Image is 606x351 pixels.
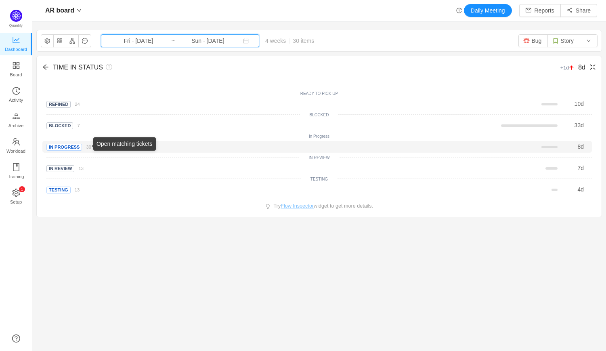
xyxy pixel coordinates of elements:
[46,101,71,108] span: Refined
[19,186,25,192] sup: 1
[560,65,579,71] small: +1d
[77,8,82,13] i: icon: down
[46,165,74,172] span: In Review
[82,143,91,150] a: 30
[106,36,171,45] input: Start date
[12,36,20,53] a: Dashboard
[12,164,20,180] a: Training
[12,113,20,129] a: Archive
[74,165,83,171] a: 13
[310,177,328,181] small: TESTING
[12,36,20,44] i: icon: line-chart
[46,63,455,72] div: TIME IN STATUS
[293,38,314,44] span: 30 items
[66,34,79,47] button: icon: apartment
[519,4,561,17] button: icon: mailReports
[10,10,22,22] img: Quantify
[575,122,584,128] span: d
[580,34,598,47] button: icon: down
[12,189,20,205] a: icon: settingSetup
[259,38,320,44] span: 4 weeks
[309,134,329,139] small: In Progress
[12,62,20,78] a: Board
[12,334,20,343] a: icon: question-circle
[456,8,462,13] i: icon: history
[577,165,584,171] span: d
[577,186,584,193] span: d
[308,156,329,160] small: IN REVIEW
[46,122,73,129] span: Blocked
[78,34,91,47] button: icon: message
[12,138,20,154] a: Workload
[77,123,80,128] small: 7
[578,64,585,71] span: 8d
[8,168,24,185] span: Training
[518,34,548,47] button: Bug
[523,38,530,44] img: 10603
[585,64,596,70] i: icon: fullscreen-exit
[310,113,329,117] small: BLOCKED
[265,204,270,209] i: icon: bulb
[42,64,49,70] i: icon: arrow-left
[175,36,241,45] input: End date
[12,163,20,171] i: icon: book
[9,92,23,108] span: Activity
[9,23,23,27] span: Quantify
[569,65,574,70] i: icon: arrow-up
[93,137,156,151] div: Open matching tickets
[12,61,20,69] i: icon: appstore
[21,186,23,192] p: 1
[78,166,83,171] small: 13
[45,4,74,17] span: AR board
[10,67,22,83] span: Board
[5,41,27,57] span: Dashboard
[71,101,80,107] a: 24
[46,187,71,193] span: Testing
[577,165,581,171] span: 7
[12,189,20,197] i: icon: setting
[547,34,580,47] button: Story
[575,101,581,107] span: 10
[281,203,314,209] span: Flow Inspector
[6,143,25,159] span: Workload
[575,101,584,107] span: d
[12,138,20,146] i: icon: team
[552,38,559,44] img: 10615
[577,143,584,150] span: d
[575,122,581,128] span: 33
[577,186,581,193] span: 4
[10,194,22,210] span: Setup
[300,91,338,96] small: READY TO PICK UP
[243,38,249,44] i: icon: calendar
[12,87,20,103] a: Activity
[46,144,82,151] span: In Progress
[8,118,23,134] span: Archive
[86,145,91,149] small: 30
[464,4,512,17] button: Daily Meeting
[41,34,54,47] button: icon: setting
[75,102,80,107] small: 24
[103,64,112,70] i: icon: question-circle
[560,4,597,17] button: icon: share-altShare
[71,186,80,193] a: 13
[273,202,373,210] p: Try widget to get more details.
[53,34,66,47] button: icon: appstore
[12,87,20,95] i: icon: history
[12,112,20,120] i: icon: gold
[75,187,80,192] small: 13
[73,122,80,128] a: 7
[577,143,581,150] span: 8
